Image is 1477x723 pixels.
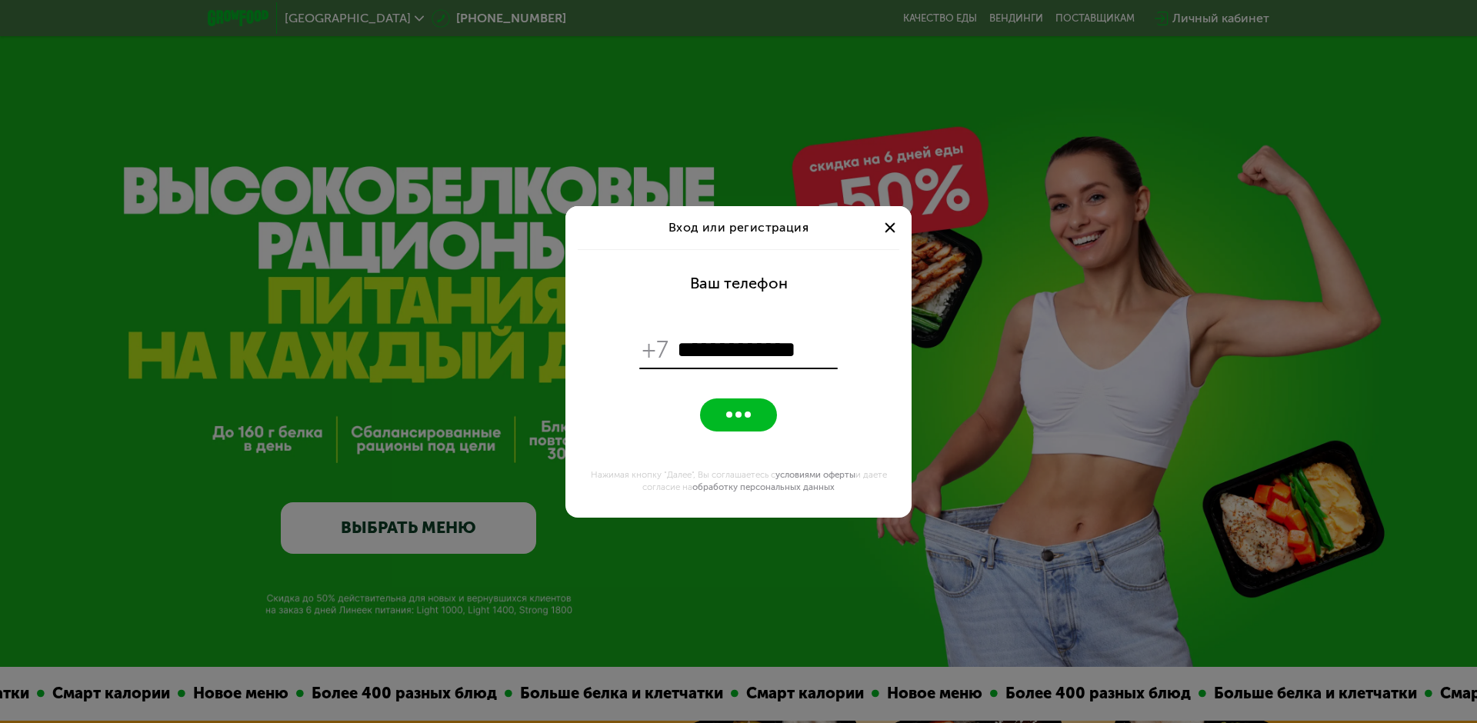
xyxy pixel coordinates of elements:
span: Вход или регистрация [668,220,809,235]
a: обработку персональных данных [692,481,835,492]
div: Нажимая кнопку "Далее", Вы соглашаетесь с и даете согласие на [575,468,902,493]
div: Ваш телефон [690,274,788,292]
a: условиями оферты [775,469,855,480]
span: +7 [642,335,670,365]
